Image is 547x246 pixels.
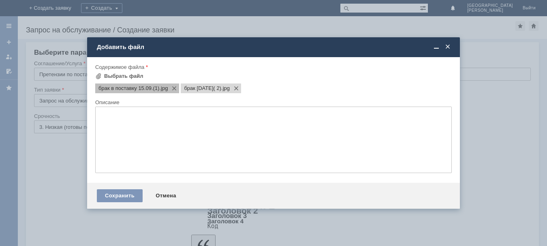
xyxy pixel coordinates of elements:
[97,43,452,51] div: Добавить файл
[432,43,440,51] span: Свернуть (Ctrl + M)
[95,100,450,105] div: Описание
[3,16,118,42] div: От [DATE] привезли товар и одна коробка была практически вся мокрая. время примерно 13:35 на фото...
[3,3,118,16] div: Добрый день! В ходе приемки расхождение по жидкости для снятия лака.
[221,85,230,92] span: брак 15.09.25( 2).jpg
[184,85,221,92] span: брак 15.09.25( 2).jpg
[159,85,168,92] span: брак в поставку 15.09.(1).jpg
[95,64,450,70] div: Содержимое файла
[444,43,452,51] span: Закрыть
[3,42,118,62] div: Тоник для лица ANTI-AGE 200мл SelfieLab/20/М(4813360005594) 1 шт. Прошу согласовать на возврат.
[104,73,143,79] div: Выбрать файл
[98,85,159,92] span: брак в поставку 15.09.(1).jpg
